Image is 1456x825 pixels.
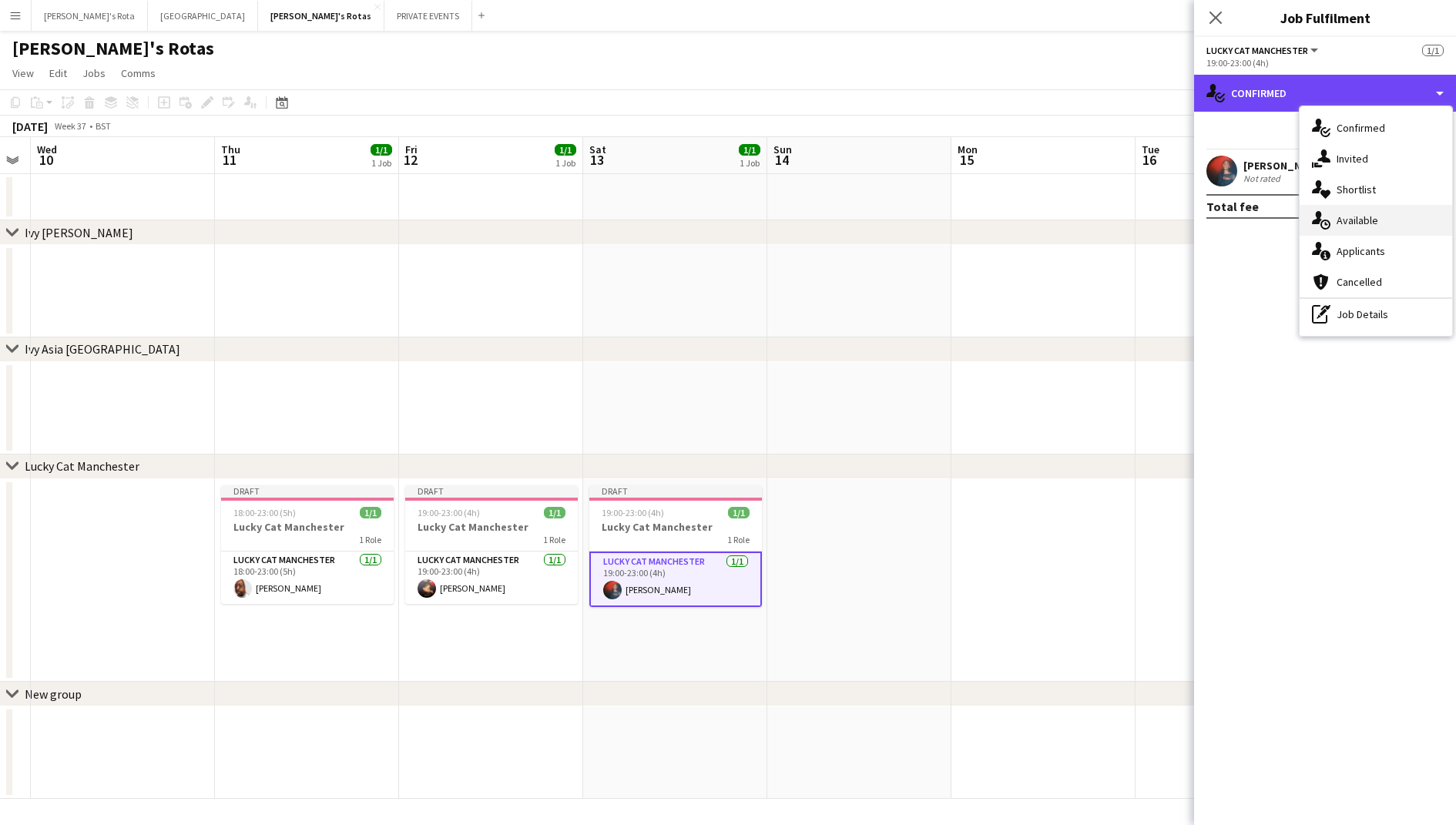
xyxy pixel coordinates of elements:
[371,157,391,169] div: 1 Job
[555,157,575,169] div: 1 Job
[76,63,112,83] a: Jobs
[405,520,578,534] h3: Lucky Cat Manchester
[1194,75,1456,112] div: Confirmed
[543,534,565,545] span: 1 Role
[148,1,258,31] button: [GEOGRAPHIC_DATA]
[221,520,394,534] h3: Lucky Cat Manchester
[360,507,381,518] span: 1/1
[589,520,762,534] h3: Lucky Cat Manchester
[1142,143,1159,156] span: Tue
[12,119,48,134] div: [DATE]
[771,151,792,169] span: 14
[739,144,760,156] span: 1/1
[219,151,240,169] span: 11
[1300,267,1452,297] div: Cancelled
[115,63,162,83] a: Comms
[43,63,73,83] a: Edit
[728,507,750,518] span: 1/1
[12,66,34,80] span: View
[1194,8,1456,28] h3: Job Fulfilment
[405,143,418,156] span: Fri
[121,66,156,80] span: Comms
[1300,299,1452,330] div: Job Details
[1206,45,1308,56] span: Lucky Cat Manchester
[221,143,240,156] span: Thu
[587,151,606,169] span: 13
[82,66,106,80] span: Jobs
[12,37,214,60] h1: [PERSON_NAME]'s Rotas
[35,151,57,169] span: 10
[1206,45,1320,56] button: Lucky Cat Manchester
[32,1,148,31] button: [PERSON_NAME]'s Rota
[602,507,664,518] span: 19:00-23:00 (4h)
[405,552,578,604] app-card-role: Lucky Cat Manchester1/119:00-23:00 (4h)[PERSON_NAME]
[96,120,111,132] div: BST
[25,342,180,357] div: Ivy Asia [GEOGRAPHIC_DATA]
[371,144,392,156] span: 1/1
[773,143,792,156] span: Sun
[221,552,394,604] app-card-role: Lucky Cat Manchester1/118:00-23:00 (5h)[PERSON_NAME]
[958,143,978,156] span: Mon
[233,507,296,518] span: 18:00-23:00 (5h)
[555,144,576,156] span: 1/1
[955,151,978,169] span: 15
[405,485,578,604] app-job-card: Draft19:00-23:00 (4h)1/1Lucky Cat Manchester1 RoleLucky Cat Manchester1/119:00-23:00 (4h)[PERSON_...
[258,1,384,31] button: [PERSON_NAME]'s Rotas
[51,120,89,132] span: Week 37
[25,458,139,474] div: Lucky Cat Manchester
[418,507,480,518] span: 19:00-23:00 (4h)
[221,485,394,604] app-job-card: Draft18:00-23:00 (5h)1/1Lucky Cat Manchester1 RoleLucky Cat Manchester1/118:00-23:00 (5h)[PERSON_...
[37,143,57,156] span: Wed
[589,143,606,156] span: Sat
[25,686,82,702] div: New group
[1300,174,1452,205] div: Shortlist
[25,225,133,240] div: Ivy [PERSON_NAME]
[384,1,472,31] button: PRIVATE EVENTS
[359,534,381,545] span: 1 Role
[1139,151,1159,169] span: 16
[544,507,565,518] span: 1/1
[403,151,418,169] span: 12
[1206,199,1259,214] div: Total fee
[1243,173,1283,184] div: Not rated
[1300,112,1452,143] div: Confirmed
[221,485,394,498] div: Draft
[740,157,760,169] div: 1 Job
[727,534,750,545] span: 1 Role
[1300,236,1452,267] div: Applicants
[6,63,40,83] a: View
[1243,159,1325,173] div: [PERSON_NAME]
[1206,57,1444,69] div: 19:00-23:00 (4h)
[1300,205,1452,236] div: Available
[1300,143,1452,174] div: Invited
[1422,45,1444,56] span: 1/1
[405,485,578,498] div: Draft
[49,66,67,80] span: Edit
[589,552,762,607] app-card-role: Lucky Cat Manchester1/119:00-23:00 (4h)[PERSON_NAME]
[589,485,762,498] div: Draft
[589,485,762,607] app-job-card: Draft19:00-23:00 (4h)1/1Lucky Cat Manchester1 RoleLucky Cat Manchester1/119:00-23:00 (4h)[PERSON_...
